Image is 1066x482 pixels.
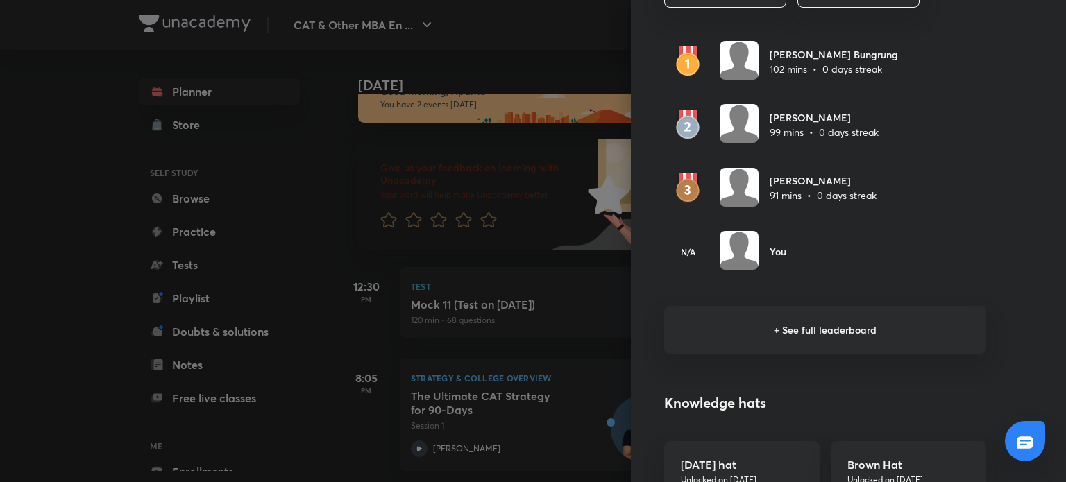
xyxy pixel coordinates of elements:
img: rank3.svg [664,173,711,203]
img: Avatar [720,104,759,143]
img: rank1.svg [664,46,711,77]
h6: N/A [664,246,711,258]
h6: [PERSON_NAME] [770,173,877,188]
img: Avatar [720,41,759,80]
h5: [DATE] hat [681,458,803,471]
p: 99 mins • 0 days streak [770,125,879,139]
img: Avatar [720,231,759,270]
img: rank2.svg [664,110,711,140]
h6: + See full leaderboard [664,306,986,354]
p: 91 mins • 0 days streak [770,188,877,203]
h5: Brown Hat [847,458,970,471]
h6: [PERSON_NAME] [770,110,879,125]
img: Avatar [720,168,759,207]
h4: Knowledge hats [664,393,986,413]
p: 102 mins • 0 days streak [770,62,898,76]
h6: You [770,244,786,259]
h6: [PERSON_NAME] Bungrung [770,47,898,62]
